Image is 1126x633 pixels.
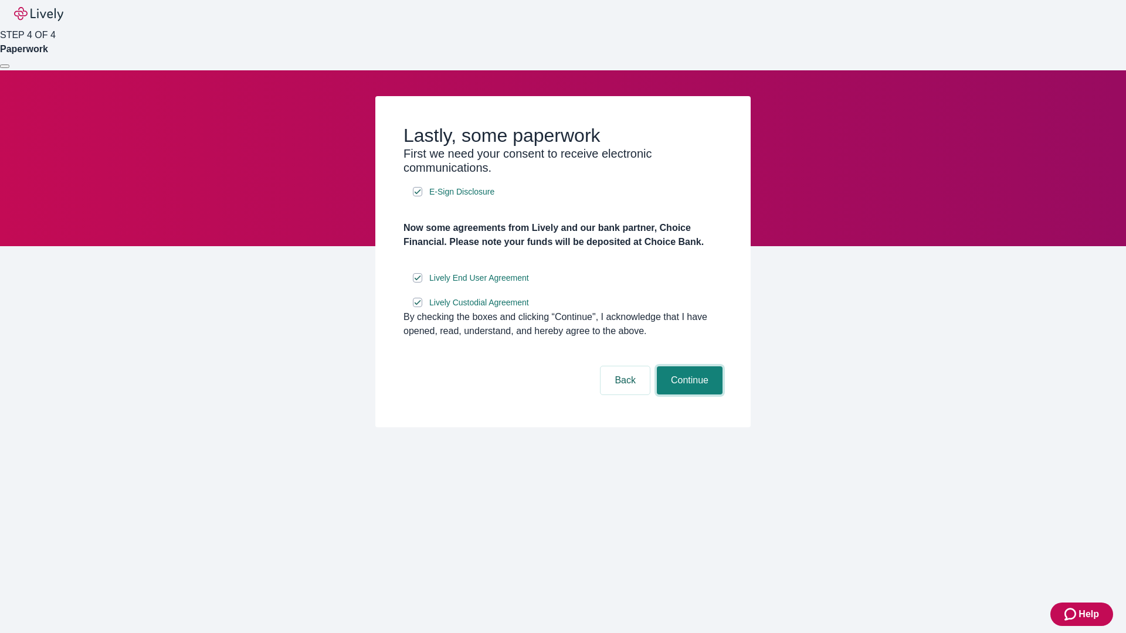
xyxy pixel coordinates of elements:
img: Lively [14,7,63,21]
svg: Zendesk support icon [1064,607,1078,621]
span: E-Sign Disclosure [429,186,494,198]
button: Back [601,366,650,394]
button: Zendesk support iconHelp [1050,603,1113,626]
span: Lively Custodial Agreement [429,297,529,309]
span: Lively End User Agreement [429,272,529,284]
div: By checking the boxes and clicking “Continue", I acknowledge that I have opened, read, understand... [403,310,723,338]
h3: First we need your consent to receive electronic communications. [403,147,723,175]
a: e-sign disclosure document [427,185,497,199]
h2: Lastly, some paperwork [403,124,723,147]
span: Help [1078,607,1099,621]
a: e-sign disclosure document [427,271,531,285]
a: e-sign disclosure document [427,295,531,310]
button: Continue [657,366,723,394]
h4: Now some agreements from Lively and our bank partner, Choice Financial. Please note your funds wi... [403,221,723,249]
